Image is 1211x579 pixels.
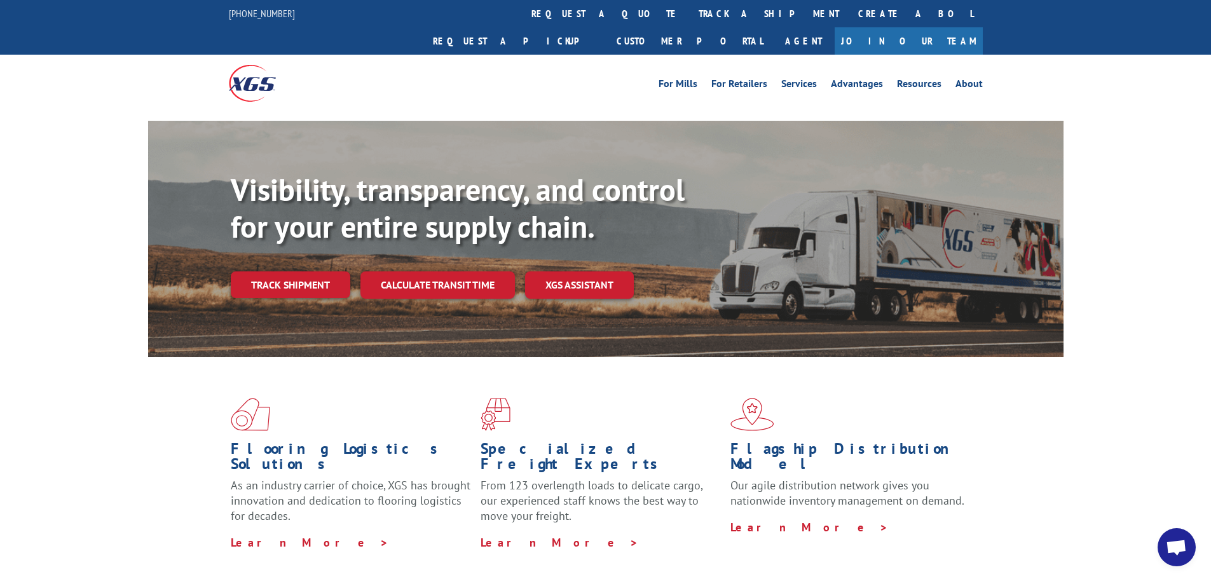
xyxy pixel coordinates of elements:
a: Services [781,79,817,93]
img: xgs-icon-total-supply-chain-intelligence-red [231,398,270,431]
img: xgs-icon-focused-on-flooring-red [481,398,510,431]
a: For Retailers [711,79,767,93]
a: Learn More > [730,520,889,535]
span: As an industry carrier of choice, XGS has brought innovation and dedication to flooring logistics... [231,478,470,523]
h1: Flooring Logistics Solutions [231,441,471,478]
a: Track shipment [231,271,350,298]
a: Learn More > [481,535,639,550]
a: Calculate transit time [360,271,515,299]
a: [PHONE_NUMBER] [229,7,295,20]
a: Customer Portal [607,27,772,55]
a: Join Our Team [835,27,983,55]
a: About [955,79,983,93]
a: Advantages [831,79,883,93]
h1: Flagship Distribution Model [730,441,971,478]
p: From 123 overlength loads to delicate cargo, our experienced staff knows the best way to move you... [481,478,721,535]
span: Our agile distribution network gives you nationwide inventory management on demand. [730,478,964,508]
img: xgs-icon-flagship-distribution-model-red [730,398,774,431]
a: For Mills [659,79,697,93]
a: XGS ASSISTANT [525,271,634,299]
b: Visibility, transparency, and control for your entire supply chain. [231,170,685,246]
h1: Specialized Freight Experts [481,441,721,478]
div: Open chat [1158,528,1196,566]
a: Resources [897,79,941,93]
a: Learn More > [231,535,389,550]
a: Agent [772,27,835,55]
a: Request a pickup [423,27,607,55]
